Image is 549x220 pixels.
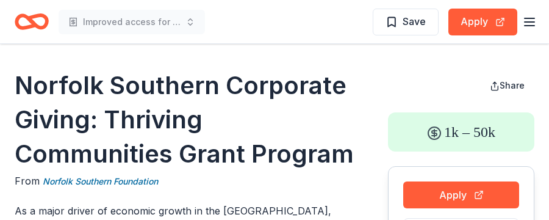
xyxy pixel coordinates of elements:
[403,13,426,29] span: Save
[59,10,205,34] button: Improved access for disabled visitors to an outdoor Museum
[448,9,517,35] button: Apply
[15,7,49,36] a: Home
[373,9,439,35] button: Save
[15,174,364,189] div: From
[388,112,534,152] div: 1k – 50k
[43,174,158,189] a: Norfolk Southern Foundation
[15,68,364,171] h1: Norfolk Southern Corporate Giving: Thriving Communities Grant Program
[480,73,534,98] button: Share
[83,15,181,29] span: Improved access for disabled visitors to an outdoor Museum
[500,80,525,90] span: Share
[403,182,519,208] button: Apply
